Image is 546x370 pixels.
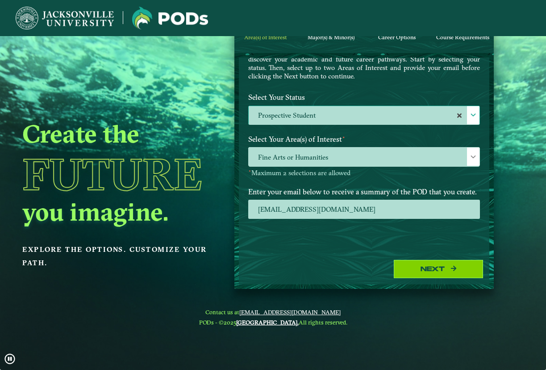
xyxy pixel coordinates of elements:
[22,152,213,196] h1: Future
[378,34,416,41] span: Career Options
[242,183,487,200] label: Enter your email below to receive a summary of the POD that you create.
[22,243,213,270] p: Explore the options. Customize your path.
[242,89,487,106] label: Select Your Status
[244,34,287,41] span: Area(s) of Interest
[199,308,347,316] span: Contact us at
[22,118,213,149] h2: Create the
[16,7,114,29] img: Jacksonville University logo
[199,319,347,326] span: PODs - ©2025 All rights reserved.
[249,106,480,125] label: Prospective Student
[22,196,213,227] h2: you imagine.
[436,34,489,41] span: Course Requirements
[242,131,487,148] label: Select Your Area(s) of Interest
[248,169,480,177] p: Maximum 2 selections are allowed
[394,260,483,278] button: Next
[308,34,354,41] span: Major(s) & Minor(s)
[248,168,251,174] sup: ⋆
[248,200,480,219] input: Enter your email
[239,308,341,316] a: [EMAIL_ADDRESS][DOMAIN_NAME]
[132,7,208,29] img: Jacksonville University logo
[342,134,346,140] sup: ⋆
[236,319,299,326] a: [GEOGRAPHIC_DATA].
[249,148,480,167] span: Fine Arts or Humanities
